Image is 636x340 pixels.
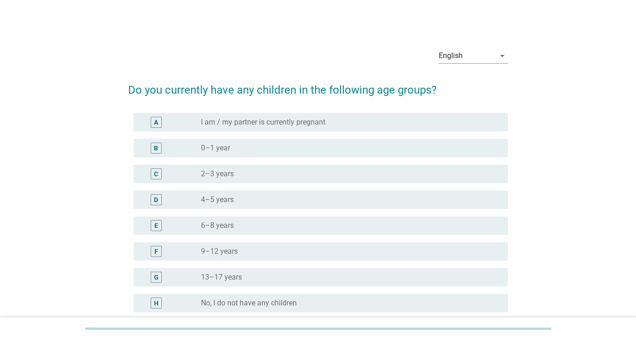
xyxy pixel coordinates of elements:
label: I am / my partner is currently pregnant [201,118,325,127]
label: No, I do not have any children [201,298,297,308]
div: English [439,52,463,60]
label: 13–17 years [201,273,242,282]
div: C [154,169,158,179]
label: 9–12 years [201,247,238,256]
div: D [154,195,158,204]
label: 6–8 years [201,221,234,230]
i: arrow_drop_down [497,50,508,61]
label: 2–3 years [201,169,234,179]
div: F [154,246,158,256]
h2: Do you currently have any children in the following age groups? [128,72,508,98]
label: 4–5 years [201,195,234,204]
div: G [154,272,159,282]
label: 0–1 year [201,143,230,153]
div: B [154,143,158,153]
div: E [154,221,158,230]
div: H [154,298,159,308]
div: A [154,117,158,127]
